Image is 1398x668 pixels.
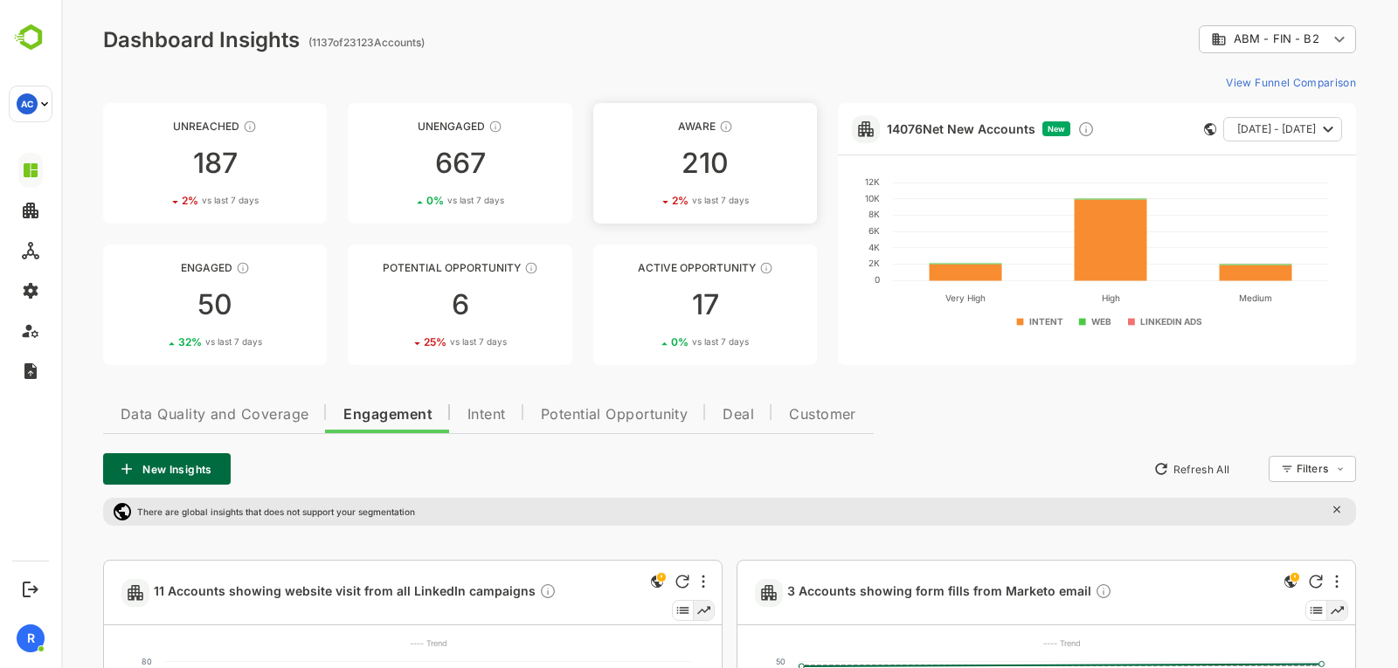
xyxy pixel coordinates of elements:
a: EngagedThese accounts are warm, further nurturing would qualify them to MQAs5032%vs last 7 days [42,244,266,365]
text: 6K [807,225,819,236]
div: Unengaged [287,120,510,133]
text: 80 [80,657,91,666]
img: BambooboxLogoMark.f1c84d78b4c51b1a7b5f700c9845e183.svg [9,21,53,54]
text: 10K [804,193,819,203]
span: Intent [406,408,445,422]
text: 50 [715,657,724,666]
div: Active Opportunity [532,261,756,274]
a: AwareThese accounts have just entered the buying cycle and need further nurturing2102%vs last 7 days [532,103,756,224]
span: ABM - FIN - B2 [1173,32,1258,45]
span: vs last 7 days [389,335,446,348]
div: Unreached [42,120,266,133]
div: Dashboard Insights [42,27,239,52]
text: 8K [807,209,819,219]
div: 2 % [121,194,197,207]
button: View Funnel Comparison [1158,68,1295,96]
span: Potential Opportunity [480,408,627,422]
div: 6 [287,291,510,319]
div: AC [17,93,38,114]
span: Engagement [282,408,371,422]
text: ---- Trend [982,638,1020,648]
div: 187 [42,149,266,177]
text: 4K [807,242,819,252]
span: 3 Accounts showing form fills from Marketo email [726,582,1051,603]
text: ---- Trend [349,638,386,648]
span: vs last 7 days [141,194,197,207]
div: 0 % [610,335,688,348]
a: UnengagedThese accounts have not shown enough engagement and need nurturing6670%vs last 7 days [287,103,510,224]
div: ABM - FIN - B2 [1150,31,1267,47]
div: This card does not support filter and segments [1143,123,1155,135]
button: Refresh All [1084,455,1176,483]
span: vs last 7 days [631,194,688,207]
span: Data Quality and Coverage [59,408,247,422]
div: 210 [532,149,756,177]
span: vs last 7 days [631,335,688,348]
span: New [986,124,1004,134]
span: 11 Accounts showing website visit from all LinkedIn campaigns [93,582,495,603]
div: Refresh [614,575,628,589]
div: Filters [1234,453,1295,485]
p: There are global insights that does not support your segmentation [76,506,354,517]
div: ABM - FIN - B2 [1138,23,1295,57]
div: R [17,624,45,652]
text: Very High [884,293,924,304]
div: These accounts have not shown enough engagement and need nurturing [427,120,441,134]
a: UnreachedThese accounts have not been engaged with for a defined time period1872%vs last 7 days [42,103,266,224]
div: This is a global insight. Segment selection is not applicable for this view [1219,571,1240,595]
a: Active OpportunityThese accounts have open opportunities which might be at any of the Sales Stage... [532,244,756,365]
div: 2 % [611,194,688,207]
div: Filters [1235,462,1267,475]
div: More [1274,575,1277,589]
text: 12K [804,176,819,187]
a: 11 Accounts showing website visit from all LinkedIn campaignsDescription not present [93,582,502,603]
div: Refresh [1248,575,1262,589]
div: 50 [42,291,266,319]
div: These accounts are MQAs and can be passed on to Inside Sales [463,261,477,275]
div: 25 % [363,335,446,348]
a: 3 Accounts showing form fills from Marketo emailDescription not present [726,582,1058,603]
div: Aware [532,120,756,133]
a: 14076Net New Accounts [826,121,974,136]
div: Description not present [478,582,495,603]
div: 0 % [365,194,443,207]
div: These accounts have not been engaged with for a defined time period [182,120,196,134]
span: vs last 7 days [144,335,201,348]
div: Engaged [42,261,266,274]
text: 0 [813,274,819,285]
span: Customer [728,408,795,422]
text: High [1041,293,1059,304]
div: 667 [287,149,510,177]
div: These accounts have open opportunities which might be at any of the Sales Stages [698,261,712,275]
div: Description not present [1034,582,1051,603]
div: These accounts are warm, further nurturing would qualify them to MQAs [175,261,189,275]
div: Potential Opportunity [287,261,510,274]
button: New Insights [42,453,170,485]
span: Deal [661,408,693,422]
div: 32 % [117,335,201,348]
div: This is a global insight. Segment selection is not applicable for this view [585,571,606,595]
button: [DATE] - [DATE] [1162,117,1281,141]
span: [DATE] - [DATE] [1176,118,1255,141]
ag: ( 1137 of 23123 Accounts) [247,36,363,49]
text: 2K [807,258,819,268]
div: Discover new ICP-fit accounts showing engagement — via intent surges, anonymous website visits, L... [1016,121,1034,138]
div: These accounts have just entered the buying cycle and need further nurturing [658,120,672,134]
a: Potential OpportunityThese accounts are MQAs and can be passed on to Inside Sales625%vs last 7 days [287,244,510,365]
div: More [640,575,644,589]
div: 17 [532,291,756,319]
text: Medium [1178,293,1211,303]
button: Logout [18,577,42,601]
span: vs last 7 days [386,194,443,207]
